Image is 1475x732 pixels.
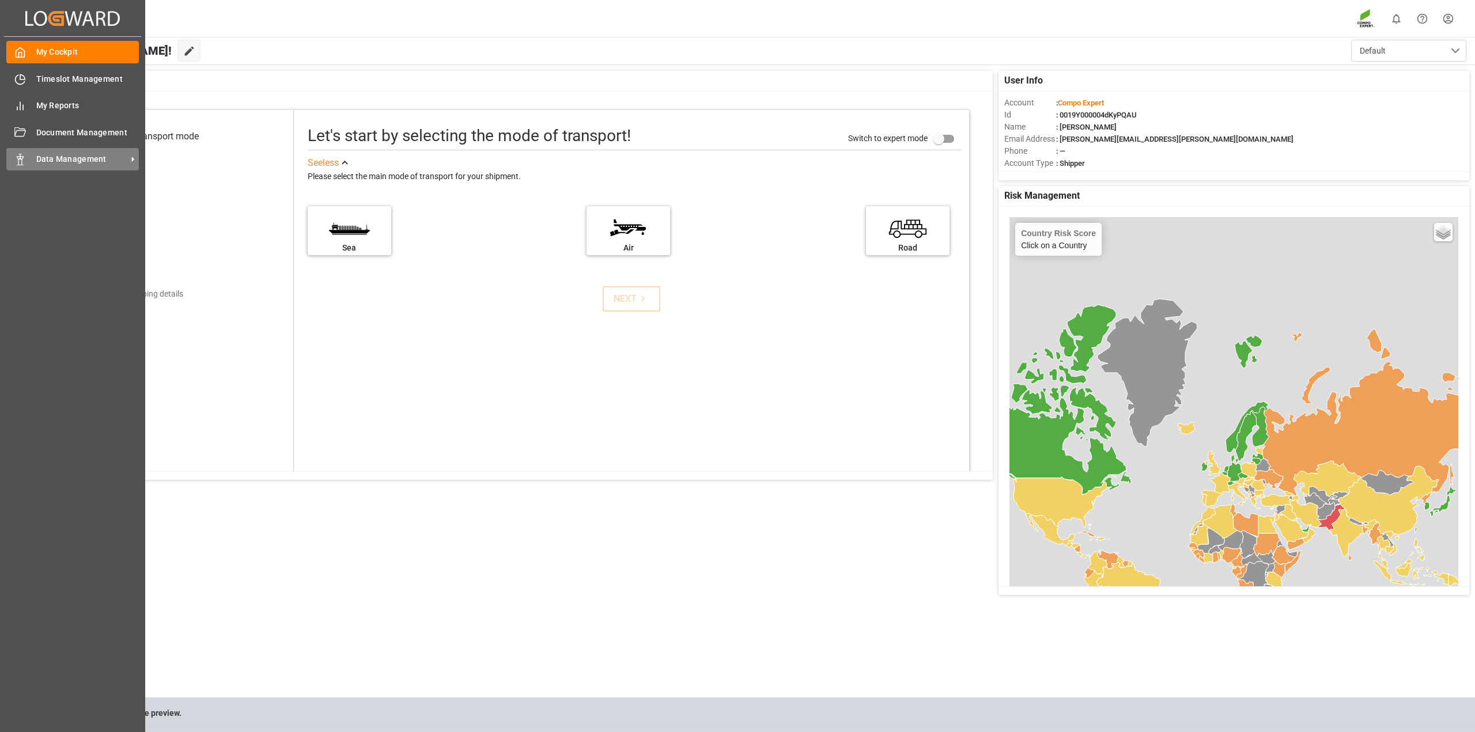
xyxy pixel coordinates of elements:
button: show 0 new notifications [1383,6,1409,32]
span: : [1056,98,1104,107]
div: Click on a Country [1021,229,1096,250]
span: Compo Expert [1058,98,1104,107]
span: : 0019Y000004dKyPQAU [1056,111,1137,119]
span: : [PERSON_NAME] [1056,123,1117,131]
button: NEXT [603,286,660,312]
button: Help Center [1409,6,1435,32]
div: Let's start by selecting the mode of transport! [308,124,631,148]
span: User Info [1004,74,1043,88]
span: Phone [1004,145,1056,157]
h4: Country Risk Score [1021,229,1096,238]
span: : Shipper [1056,159,1085,168]
div: NEXT [614,292,649,306]
span: Document Management [36,127,139,139]
span: My Reports [36,100,139,112]
span: Id [1004,109,1056,121]
span: Account [1004,97,1056,109]
span: : [PERSON_NAME][EMAIL_ADDRESS][PERSON_NAME][DOMAIN_NAME] [1056,135,1294,143]
div: Road [872,242,944,254]
div: Please select the main mode of transport for your shipment. [308,170,961,184]
a: My Cockpit [6,41,139,63]
span: Name [1004,121,1056,133]
div: Sea [313,242,385,254]
span: : — [1056,147,1065,155]
div: See less [308,156,339,170]
div: Air [592,242,664,254]
span: Switch to expert mode [848,134,928,143]
span: Data Management [36,153,127,165]
a: Timeslot Management [6,67,139,90]
span: Default [1360,45,1386,57]
button: open menu [1351,40,1466,62]
span: My Cockpit [36,46,139,58]
a: Layers [1434,223,1453,241]
span: Account Type [1004,157,1056,169]
span: Timeslot Management [36,73,139,85]
div: Add shipping details [111,288,183,300]
span: Email Address [1004,133,1056,145]
span: Risk Management [1004,189,1080,203]
div: Select transport mode [109,130,199,143]
img: Screenshot%202023-09-29%20at%2010.02.21.png_1712312052.png [1357,9,1375,29]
